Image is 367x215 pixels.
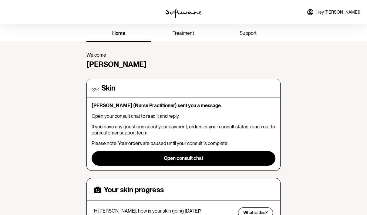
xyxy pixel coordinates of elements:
[316,10,360,15] span: Hey, [PERSON_NAME] !
[92,124,275,135] p: If you have any questions about your payment, orders or your consult status, reach out to our .
[92,151,275,166] button: Open consult chat
[173,30,194,36] span: treatment
[165,8,202,18] img: software logo
[112,30,125,36] span: home
[240,30,257,36] span: support
[104,186,164,194] h4: Your skin progress
[86,52,281,58] p: Welcome
[86,25,151,42] a: home
[101,84,115,93] h4: Skin
[92,103,275,108] p: [PERSON_NAME] (Nurse Practitioner) sent you a message.
[86,60,281,69] h4: [PERSON_NAME]
[99,130,147,136] a: customer support team
[94,208,234,214] p: Hi [PERSON_NAME] , how is your skin going [DATE]?
[151,25,216,42] a: treatment
[303,5,363,19] a: Hey,[PERSON_NAME]!
[92,113,275,119] p: Open your consult chat to read it and reply.
[216,25,281,42] a: support
[92,141,275,146] p: Please note: Your orders are paused until your consult is complete.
